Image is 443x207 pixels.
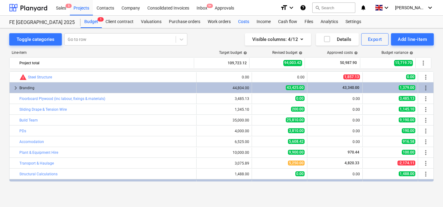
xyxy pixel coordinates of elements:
[399,85,415,90] span: 1,379.00
[295,96,305,101] span: 0.00
[199,129,249,133] div: 4,000.00
[207,4,213,8] span: 9+
[199,140,249,144] div: 6,525.00
[197,58,247,68] div: 109,723.12
[310,129,360,133] div: 0.00
[291,107,305,112] span: 200.00
[347,150,360,154] span: 970.44
[280,4,288,11] i: format_size
[199,150,249,155] div: 10,000.00
[137,16,165,28] a: Valuations
[199,97,249,101] div: 3,485.13
[81,16,102,28] a: Budget1
[300,4,306,11] i: Knowledge base
[253,16,274,28] a: Income
[288,139,305,144] span: 5,608.42
[422,170,429,178] span: More actions
[399,171,415,176] span: 1,488.00
[199,107,249,112] div: 1,345.10
[286,85,305,90] span: 43,425.00
[397,161,415,165] span: -2,174.11
[383,4,390,11] i: keyboard_arrow_down
[295,171,305,176] span: 0.00
[342,86,360,90] span: 43,340.00
[9,19,73,26] div: FE [GEOGRAPHIC_DATA] 2025
[422,127,429,135] span: More actions
[272,50,302,55] div: Revised budget
[316,33,359,46] button: Details
[408,51,413,55] span: help
[402,150,415,155] span: 100.00
[360,4,366,11] i: notifications
[199,86,249,90] div: 44,804.00
[199,161,249,165] div: 3,075.89
[368,35,382,43] div: Export
[242,51,247,55] span: help
[283,60,302,66] span: 94,003.42
[9,33,62,46] button: Toggle categories
[343,74,360,79] span: 1,857.13
[339,60,357,66] span: 50,987.90
[199,172,249,176] div: 1,488.00
[353,51,358,55] span: help
[395,5,426,10] span: [PERSON_NAME]
[344,161,360,165] span: 4,820.33
[102,16,137,28] a: Client contract
[391,33,434,46] button: Add line-item
[19,58,191,68] div: Project total
[422,106,429,113] span: More actions
[381,50,413,55] div: Budget variance
[315,5,320,10] span: search
[19,172,58,176] a: Structural Calculations
[301,16,317,28] a: Files
[19,140,44,144] a: Accomodation
[412,177,443,207] iframe: Chat Widget
[310,118,360,122] div: 0.00
[361,33,389,46] button: Export
[402,139,415,144] span: 916.58
[310,97,360,101] div: 0.00
[286,117,305,122] span: 25,810.00
[310,172,360,176] div: 0.00
[406,74,415,79] span: 0.00
[199,75,249,79] div: 0.00
[19,150,58,155] a: Plant & Equipment Hire
[310,107,360,112] div: 0.00
[274,16,301,28] div: Cash flow
[422,160,429,167] span: More actions
[288,128,305,133] span: 3,810.00
[317,16,342,28] a: Analytics
[399,96,415,101] span: 3,485.13
[327,50,358,55] div: Approved costs
[28,75,52,79] a: Steel Structure
[165,16,204,28] a: Purchase orders
[323,35,351,43] div: Details
[81,16,102,28] div: Budget
[288,161,305,165] span: 5,250.00
[394,60,413,66] span: 15,719.70
[297,51,302,55] span: help
[19,118,38,122] a: Build Team
[399,107,415,112] span: 1,145.10
[98,17,104,22] span: 1
[9,50,194,55] div: Line-item
[12,181,19,189] span: keyboard_arrow_down
[17,35,54,43] div: Toggle categories
[234,16,253,28] a: Costs
[19,161,54,165] a: Transport & Haulage
[12,84,19,92] span: keyboard_arrow_right
[310,140,360,144] div: 0.00
[342,16,365,28] a: Settings
[426,4,434,11] i: keyboard_arrow_down
[199,118,249,122] div: 35,000.00
[288,150,305,155] span: 9,900.00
